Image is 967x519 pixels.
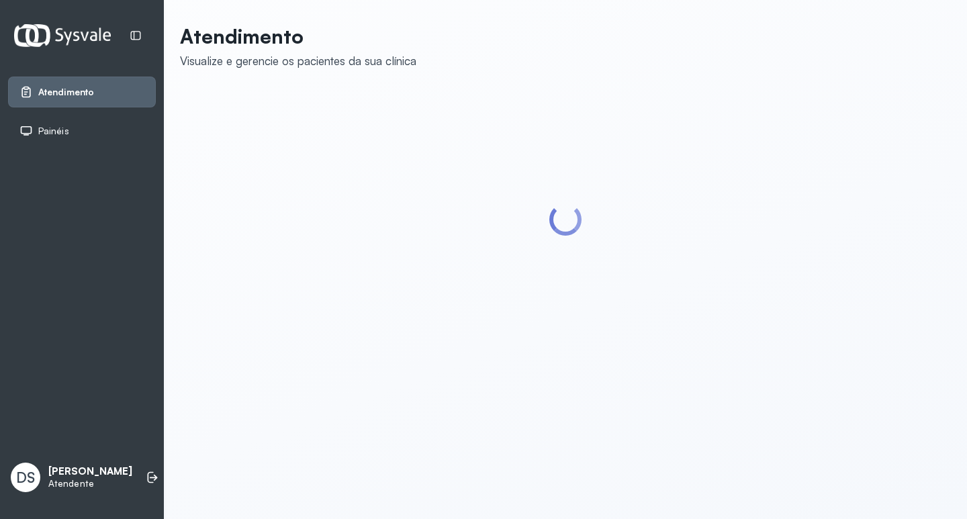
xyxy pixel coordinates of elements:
p: [PERSON_NAME] [48,465,132,478]
p: Atendente [48,478,132,489]
a: Atendimento [19,85,144,99]
img: Logotipo do estabelecimento [14,24,111,46]
span: DS [16,469,35,486]
span: Painéis [38,126,69,137]
div: Visualize e gerencie os pacientes da sua clínica [180,54,416,68]
span: Atendimento [38,87,94,98]
p: Atendimento [180,24,416,48]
